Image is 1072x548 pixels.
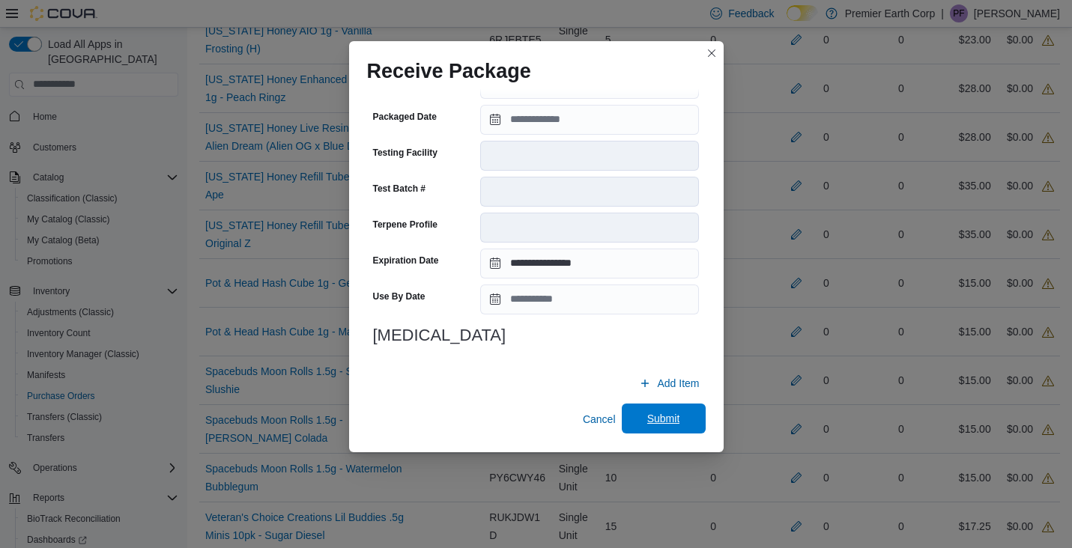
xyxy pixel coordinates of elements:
input: Press the down key to open a popover containing a calendar. [480,284,699,314]
button: Cancel [577,404,622,434]
span: Cancel [583,412,616,427]
label: Expiration Date [373,255,439,267]
h3: [MEDICAL_DATA] [373,326,700,344]
span: Submit [647,411,680,426]
label: Packaged Date [373,111,437,123]
input: Press the down key to open a popover containing a calendar. [480,249,699,278]
button: Closes this modal window [703,44,721,62]
h1: Receive Package [367,59,531,83]
label: Test Batch # [373,183,426,195]
label: Terpene Profile [373,219,437,231]
input: Press the down key to open a popover containing a calendar. [480,105,699,135]
button: Submit [622,404,706,433]
label: Testing Facility [373,147,437,159]
button: Add Item [633,368,705,398]
label: Use By Date [373,290,426,302]
span: Add Item [657,376,699,391]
